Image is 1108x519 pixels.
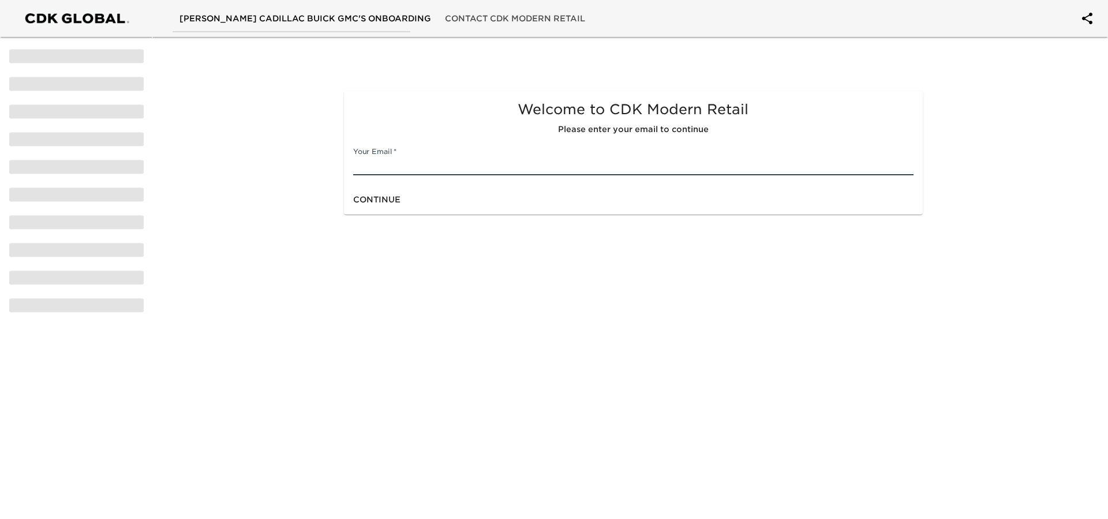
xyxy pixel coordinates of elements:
[353,148,396,155] label: Your Email
[445,12,585,26] span: Contact CDK Modern Retail
[349,189,405,210] button: Continue
[353,123,913,136] h6: Please enter your email to continue
[353,193,400,207] span: Continue
[1073,5,1101,32] button: account of current user
[179,12,431,26] span: [PERSON_NAME] Cadillac Buick GMC's Onboarding
[353,100,913,119] h5: Welcome to CDK Modern Retail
